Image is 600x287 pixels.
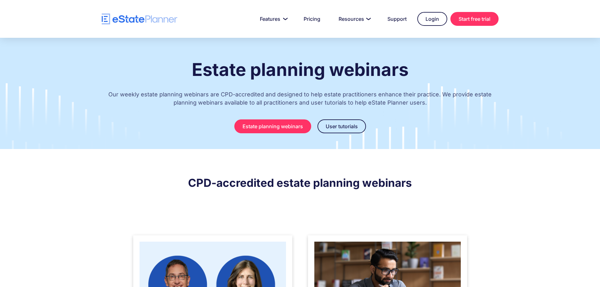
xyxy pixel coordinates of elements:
[417,12,447,26] a: Login
[296,13,328,25] a: Pricing
[380,13,414,25] a: Support
[252,13,293,25] a: Features
[317,119,366,133] a: User tutorials
[102,14,177,25] a: home
[192,59,409,80] strong: Estate planning webinars
[102,84,499,116] p: Our weekly estate planning webinars are CPD-accredited and designed to help estate practitioners ...
[331,13,377,25] a: Resources
[234,119,311,133] a: Estate planning webinars
[450,12,499,26] a: Start free trial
